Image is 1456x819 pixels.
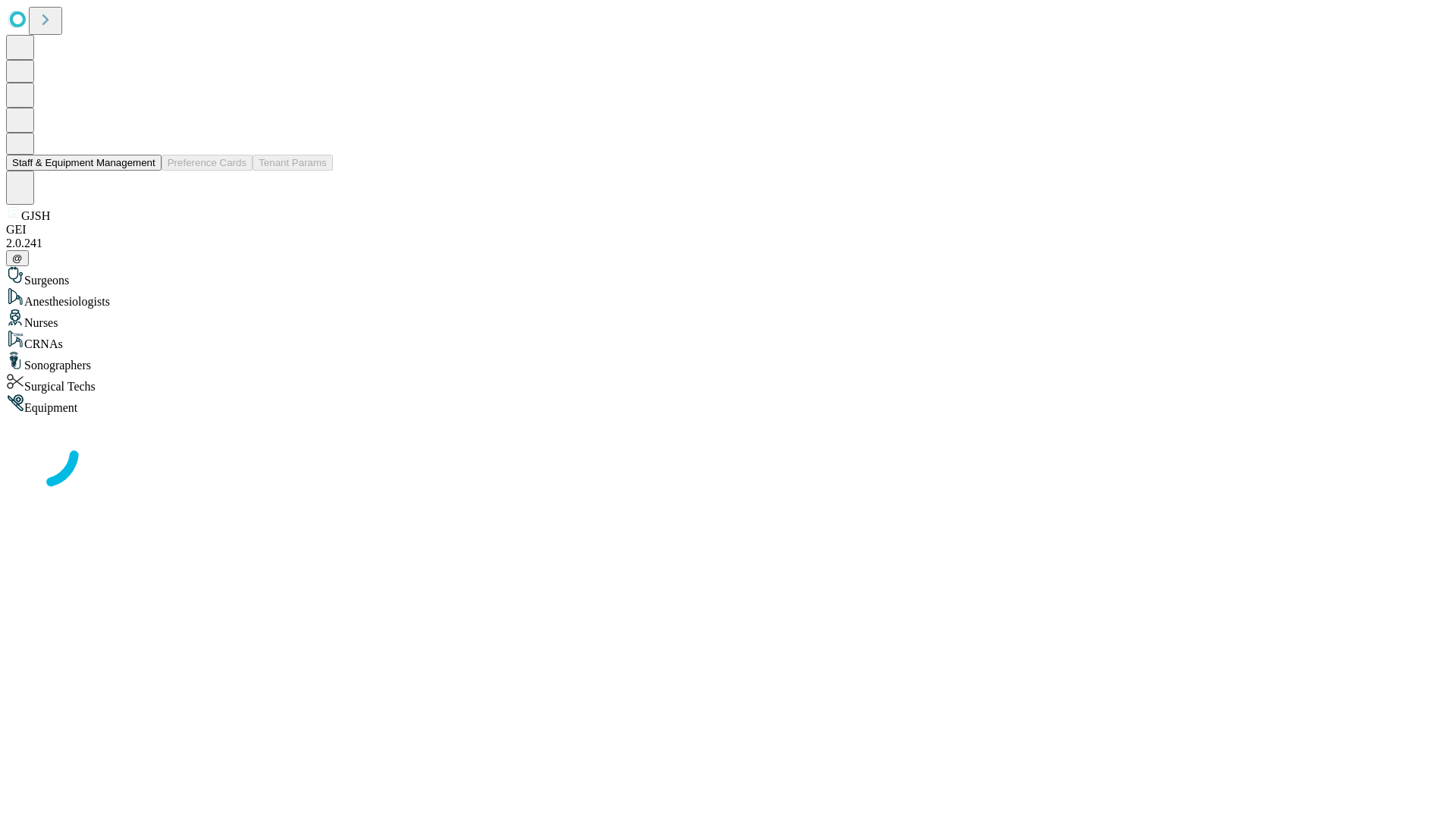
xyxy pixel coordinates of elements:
[6,372,1450,394] div: Surgical Techs
[6,394,1450,415] div: Equipment
[6,287,1450,309] div: Anesthesiologists
[6,250,29,266] button: @
[162,155,253,171] button: Preference Cards
[21,209,50,222] span: GJSH
[6,155,162,171] button: Staff & Equipment Management
[6,223,1450,237] div: GEI
[6,309,1450,330] div: Nurses
[6,330,1450,351] div: CRNAs
[6,266,1450,287] div: Surgeons
[253,155,333,171] button: Tenant Params
[6,237,1450,250] div: 2.0.241
[12,253,23,264] span: @
[6,351,1450,372] div: Sonographers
